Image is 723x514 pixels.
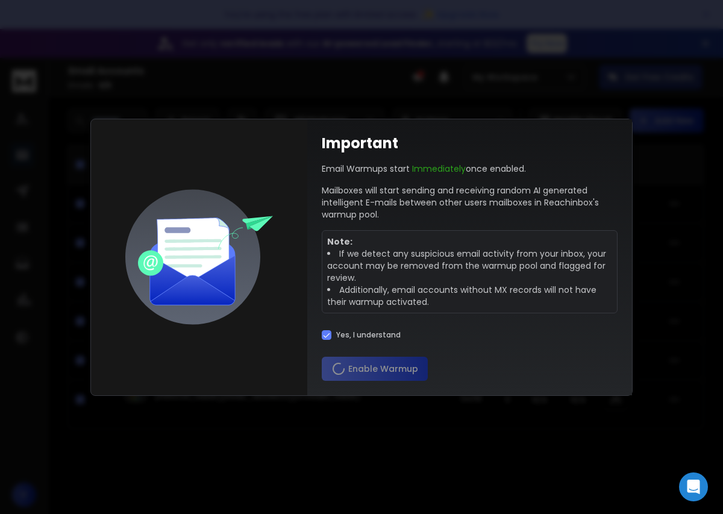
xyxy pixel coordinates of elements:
h1: Important [322,134,398,153]
p: Mailboxes will start sending and receiving random AI generated intelligent E-mails between other ... [322,184,618,221]
li: If we detect any suspicious email activity from your inbox, your account may be removed from the ... [327,248,612,284]
label: Yes, I understand [336,330,401,340]
span: Immediately [412,163,466,175]
div: Open Intercom Messenger [679,472,708,501]
p: Email Warmups start once enabled. [322,163,526,175]
p: Note: [327,236,612,248]
li: Additionally, email accounts without MX records will not have their warmup activated. [327,284,612,308]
